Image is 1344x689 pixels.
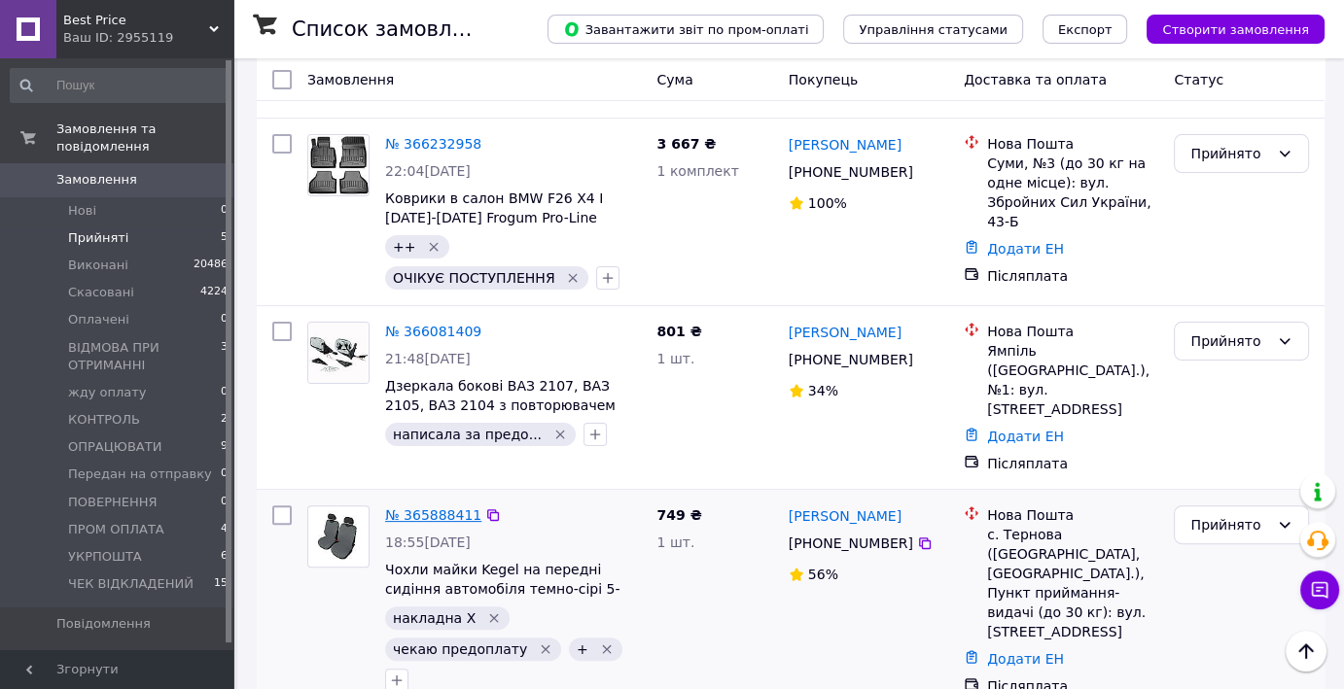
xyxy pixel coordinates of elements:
[789,506,902,526] a: [PERSON_NAME]
[486,610,502,626] svg: Видалити мітку
[1162,22,1309,37] span: Створити замовлення
[843,15,1023,44] button: Управління статусами
[221,521,228,538] span: 4
[548,15,824,44] button: Завантажити звіт по пром-оплаті
[385,136,481,152] a: № 366232958
[552,427,568,442] svg: Видалити мітку
[577,641,588,657] span: +
[68,202,96,220] span: Нові
[789,323,902,342] a: [PERSON_NAME]
[385,562,619,616] a: Чохли майки Kegel на передні сидіння автомобіля темно-сірі 5-1066-253-3023
[789,352,913,367] span: [PHONE_NUMBER]
[68,311,129,328] span: Оплачені
[68,438,161,456] span: ОПРАЦЮВАТИ
[808,567,838,582] span: 56%
[68,494,158,511] span: ПОВЕРНЕННЯ
[1147,15,1325,44] button: Створити замовлення
[656,507,701,523] span: 749 ₴
[221,438,228,456] span: 9
[1286,631,1326,672] button: Наверх
[987,651,1064,667] a: Додати ЕН
[385,324,481,339] a: № 366081409
[393,270,555,286] span: ОЧІКУЄ ПОСТУПЛЕННЯ
[221,384,228,401] span: 0
[68,548,142,566] span: УКРПОШТА
[385,378,633,452] a: Дзеркала бокові ВАЗ 2107, ВАЗ 2105, ВАЗ 2104 з повторювачем повороту Elegant EL 130 523, хром 2 шт
[599,641,615,657] svg: Видалити мітку
[385,507,481,523] a: № 365888411
[789,72,858,87] span: Покупець
[308,136,369,194] img: Фото товару
[563,20,808,38] span: Завантажити звіт по пром-оплаті
[987,454,1158,473] div: Післяплата
[68,575,194,593] span: ЧЕК ВІДКЛАДЕНИЙ
[56,649,109,667] span: Покупці
[656,324,701,339] span: 801 ₴
[1043,15,1128,44] button: Експорт
[1190,514,1269,535] div: Прийнято
[68,411,140,429] span: КОНТРОЛЬ
[68,284,134,301] span: Скасовані
[10,68,230,103] input: Пошук
[656,72,692,87] span: Cума
[221,548,228,566] span: 6
[221,494,228,511] span: 0
[987,322,1158,341] div: Нова Пошта
[987,241,1064,257] a: Додати ЕН
[656,351,694,366] span: 1 шт.
[68,339,221,374] span: ВІДМОВА ПРИ ОТРИМАННІ
[385,534,471,550] span: 18:55[DATE]
[789,164,913,180] span: [PHONE_NUMBER]
[221,202,228,220] span: 0
[68,229,128,247] span: Прийняті
[987,505,1158,525] div: Нова Пошта
[307,322,370,384] a: Фото товару
[1127,20,1325,36] a: Створити замовлення
[987,134,1158,154] div: Нова Пошта
[63,12,209,29] span: Best Price
[393,239,415,255] span: ++
[656,136,716,152] span: 3 667 ₴
[221,339,228,374] span: 3
[292,17,489,41] h1: Список замовлень
[1300,570,1339,609] button: Чат з покупцем
[789,135,902,155] a: [PERSON_NAME]
[987,266,1158,286] div: Післяплата
[68,465,212,483] span: Передан на отправку
[859,22,1008,37] span: Управління статусами
[987,341,1158,419] div: Ямпіль ([GEOGRAPHIC_DATA].), №1: вул. [STREET_ADDRESS]
[200,284,228,301] span: 4224
[987,154,1158,231] div: Суми, №3 (до 30 кг на одне місце): вул. Збройних Сил України, 43-Б
[194,257,228,274] span: 20486
[808,383,838,398] span: 34%
[987,525,1158,641] div: с. Тернова ([GEOGRAPHIC_DATA], [GEOGRAPHIC_DATA].), Пункт приймання-видачі (до 30 кг): вул. [STRE...
[307,505,370,568] a: Фото товару
[63,29,233,47] div: Ваш ID: 2955119
[308,510,369,562] img: Фото товару
[56,615,151,633] span: Повідомлення
[987,429,1064,444] a: Додати ЕН
[1174,72,1223,87] span: Статус
[56,171,137,189] span: Замовлення
[221,411,228,429] span: 2
[426,239,442,255] svg: Видалити мітку
[68,257,128,274] span: Виконані
[68,384,147,401] span: жду оплату
[221,229,228,247] span: 5
[307,134,370,196] a: Фото товару
[1190,143,1269,164] div: Прийнято
[656,163,738,179] span: 1 комплект
[538,641,553,657] svg: Видалити мітку
[1190,330,1269,352] div: Прийнято
[1058,22,1113,37] span: Експорт
[385,163,471,179] span: 22:04[DATE]
[308,323,369,383] img: Фото товару
[393,641,527,657] span: чекаю предоплату
[385,190,603,245] a: Коврики в салон BMW F26 X4 I [DATE]-[DATE] Frogum Pro-Line 3D408425
[307,72,394,87] span: Замовлення
[789,535,913,551] span: [PHONE_NUMBER]
[68,521,164,538] span: ПРОМ ОПЛАТА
